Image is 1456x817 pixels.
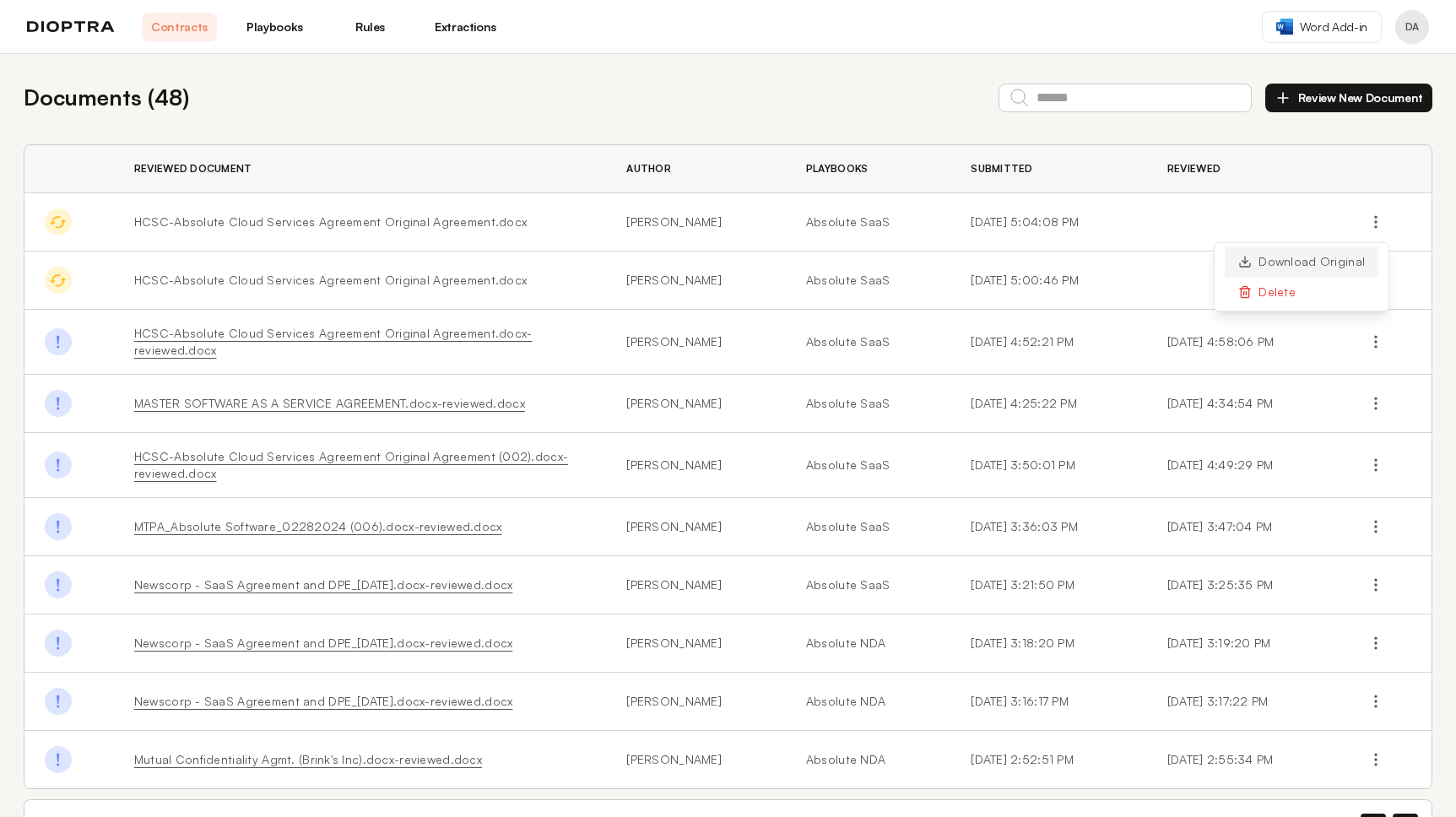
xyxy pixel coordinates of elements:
td: [DATE] 3:17:22 PM [1147,673,1342,731]
a: Newscorp - SaaS Agreement and DPE_[DATE].docx-reviewed.docx [134,636,513,650]
a: Absolute NDA [806,693,930,710]
td: [PERSON_NAME] [606,252,786,310]
a: Absolute SaaS [806,518,930,535]
img: Done [45,390,72,417]
a: Absolute SaaS [806,457,930,473]
h2: Documents ( 48 ) [24,81,189,114]
a: Absolute SaaS [806,333,930,350]
img: logo [27,21,115,33]
a: Mutual Confidentiality Agmt. (Brink's Inc).docx-reviewed.docx [134,752,482,766]
a: Contracts [142,13,217,41]
img: Done [45,630,72,657]
a: Newscorp - SaaS Agreement and DPE_[DATE].docx-reviewed.docx [134,577,513,592]
td: [DATE] 3:19:20 PM [1147,614,1342,673]
td: [DATE] 4:49:29 PM [1147,433,1342,498]
a: HCSC-Absolute Cloud Services Agreement Original Agreement (002).docx-reviewed.docx [134,449,568,480]
td: [DATE] 3:50:01 PM [950,433,1147,498]
a: MASTER SOFTWARE AS A SERVICE AGREEMENT.docx-reviewed.docx [134,396,525,410]
a: Absolute SaaS [806,272,930,289]
td: [DATE] 5:04:08 PM [950,193,1147,252]
a: HCSC-Absolute Cloud Services Agreement Original Agreement.docx-reviewed.docx [134,326,533,357]
td: [DATE] 3:25:35 PM [1147,556,1342,614]
td: [PERSON_NAME] [606,614,786,673]
a: Word Add-in [1262,11,1382,43]
img: Done [45,688,72,715]
th: Reviewed Document [114,145,606,193]
a: Rules [333,13,408,41]
button: Review New Document [1265,84,1432,112]
button: Profile menu [1395,10,1429,44]
th: Author [606,145,786,193]
span: HCSC-Absolute Cloud Services Agreement Original Agreement.docx [134,273,527,287]
img: word [1276,19,1293,35]
td: [DATE] 2:52:51 PM [950,731,1147,789]
td: [PERSON_NAME] [606,310,786,375]
a: Extractions [428,13,503,41]
button: Download Original [1225,246,1378,277]
td: [PERSON_NAME] [606,433,786,498]
td: [PERSON_NAME] [606,375,786,433]
td: [DATE] 4:58:06 PM [1147,310,1342,375]
td: [PERSON_NAME] [606,556,786,614]
td: [PERSON_NAME] [606,498,786,556]
a: MTPA_Absolute Software_02282024 (006).docx-reviewed.docx [134,519,502,533]
img: Done [45,452,72,479]
td: [DATE] 3:18:20 PM [950,614,1147,673]
td: [DATE] 3:47:04 PM [1147,498,1342,556]
span: HCSC-Absolute Cloud Services Agreement Original Agreement.docx [134,214,527,229]
span: Word Add-in [1300,19,1367,35]
td: [PERSON_NAME] [606,193,786,252]
td: [PERSON_NAME] [606,731,786,789]
td: [DATE] 3:16:17 PM [950,673,1147,731]
td: [DATE] 2:55:34 PM [1147,731,1342,789]
img: Done [45,571,72,598]
td: [DATE] 4:34:54 PM [1147,375,1342,433]
td: [DATE] 5:00:46 PM [950,252,1147,310]
th: Reviewed [1147,145,1342,193]
td: [DATE] 4:52:21 PM [950,310,1147,375]
td: [DATE] 3:21:50 PM [950,556,1147,614]
img: Done [45,746,72,773]
a: Absolute SaaS [806,214,930,230]
th: Playbooks [786,145,950,193]
a: Newscorp - SaaS Agreement and DPE_[DATE].docx-reviewed.docx [134,694,513,708]
img: In Progress [45,267,72,294]
a: Absolute SaaS [806,576,930,593]
a: Playbooks [237,13,312,41]
a: Absolute NDA [806,635,930,652]
td: [DATE] 4:25:22 PM [950,375,1147,433]
a: Absolute SaaS [806,395,930,412]
button: Delete [1225,277,1378,307]
img: In Progress [45,208,72,235]
a: Absolute NDA [806,751,930,768]
img: Done [45,513,72,540]
td: [PERSON_NAME] [606,673,786,731]
th: Submitted [950,145,1147,193]
img: Done [45,328,72,355]
td: [DATE] 3:36:03 PM [950,498,1147,556]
